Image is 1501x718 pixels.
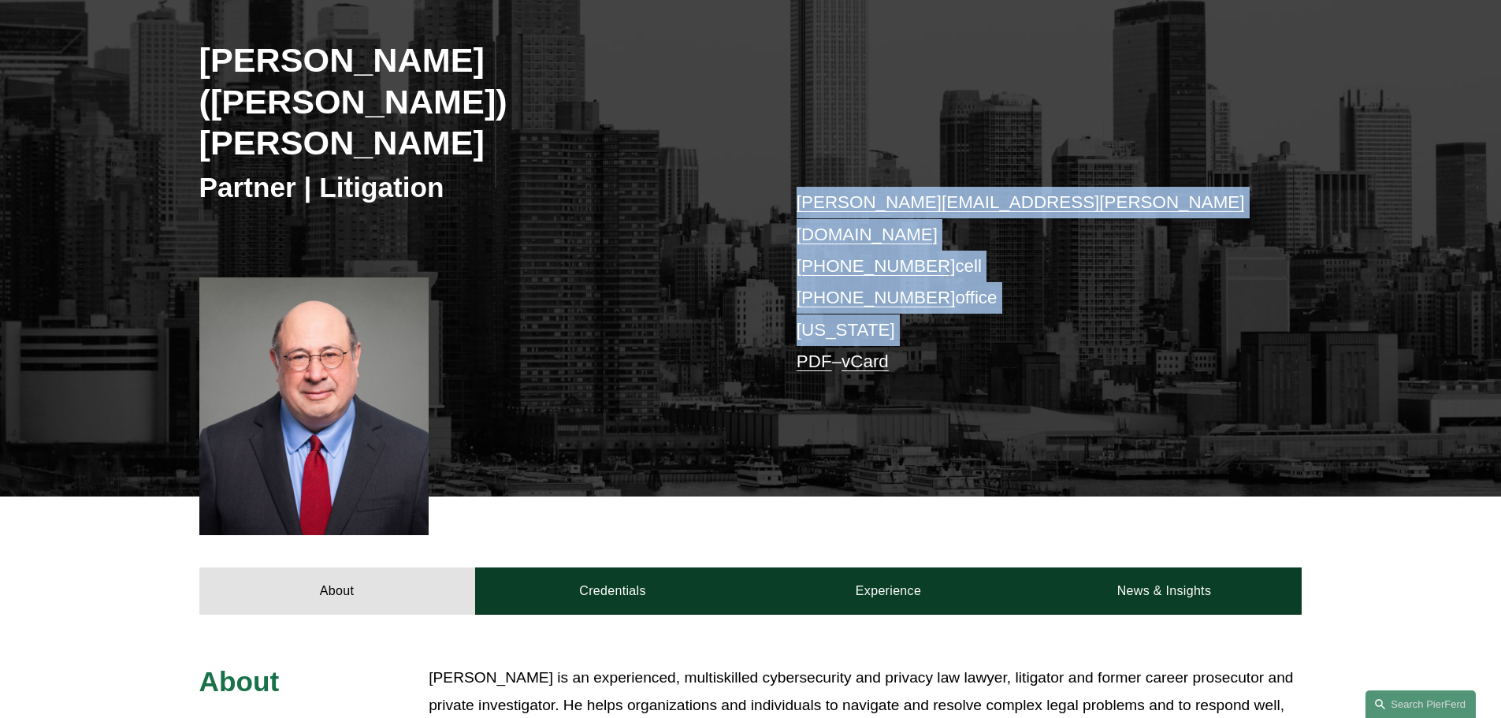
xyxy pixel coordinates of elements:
[797,256,956,276] a: [PHONE_NUMBER]
[1365,690,1476,718] a: Search this site
[1026,567,1302,615] a: News & Insights
[199,567,475,615] a: About
[797,288,956,307] a: [PHONE_NUMBER]
[797,187,1256,378] p: cell office [US_STATE] –
[199,666,280,697] span: About
[842,352,889,371] a: vCard
[797,352,832,371] a: PDF
[199,39,751,163] h2: [PERSON_NAME] ([PERSON_NAME]) [PERSON_NAME]
[797,192,1245,244] a: [PERSON_NAME][EMAIL_ADDRESS][PERSON_NAME][DOMAIN_NAME]
[751,567,1027,615] a: Experience
[475,567,751,615] a: Credentials
[199,170,751,205] h3: Partner | Litigation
